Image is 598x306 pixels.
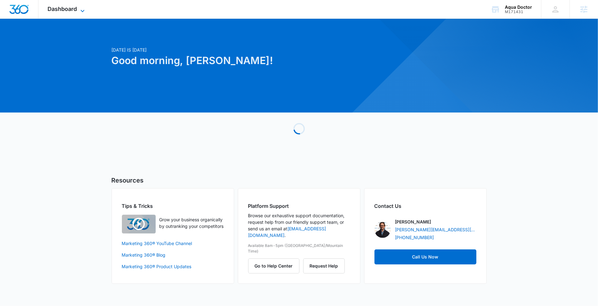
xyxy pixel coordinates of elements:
p: [DATE] is [DATE] [112,47,359,53]
a: Marketing 360® YouTube Channel [122,240,224,247]
a: Marketing 360® Product Updates [122,263,224,270]
button: Go to Help Center [248,258,299,273]
h2: Tips & Tricks [122,202,224,210]
img: Matt Malone [374,222,391,238]
p: [PERSON_NAME] [395,218,431,225]
a: Request Help [303,263,345,268]
div: account id [505,10,532,14]
a: Go to Help Center [248,263,303,268]
h2: Platform Support [248,202,350,210]
p: Grow your business organically by outranking your competitors [159,216,224,229]
button: Request Help [303,258,345,273]
a: Call Us Now [374,249,476,264]
h5: Resources [112,176,487,185]
h2: Contact Us [374,202,476,210]
span: Dashboard [48,6,77,12]
p: Browse our exhaustive support documentation, request help from our friendly support team, or send... [248,212,350,238]
h1: Good morning, [PERSON_NAME]! [112,53,359,68]
img: Quick Overview Video [122,215,156,233]
a: [PERSON_NAME][EMAIL_ADDRESS][PERSON_NAME][DOMAIN_NAME] [395,226,476,233]
a: Marketing 360® Blog [122,252,224,258]
div: account name [505,5,532,10]
p: Available 8am-5pm ([GEOGRAPHIC_DATA]/Mountain Time) [248,243,350,254]
a: [PHONE_NUMBER] [395,234,434,241]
